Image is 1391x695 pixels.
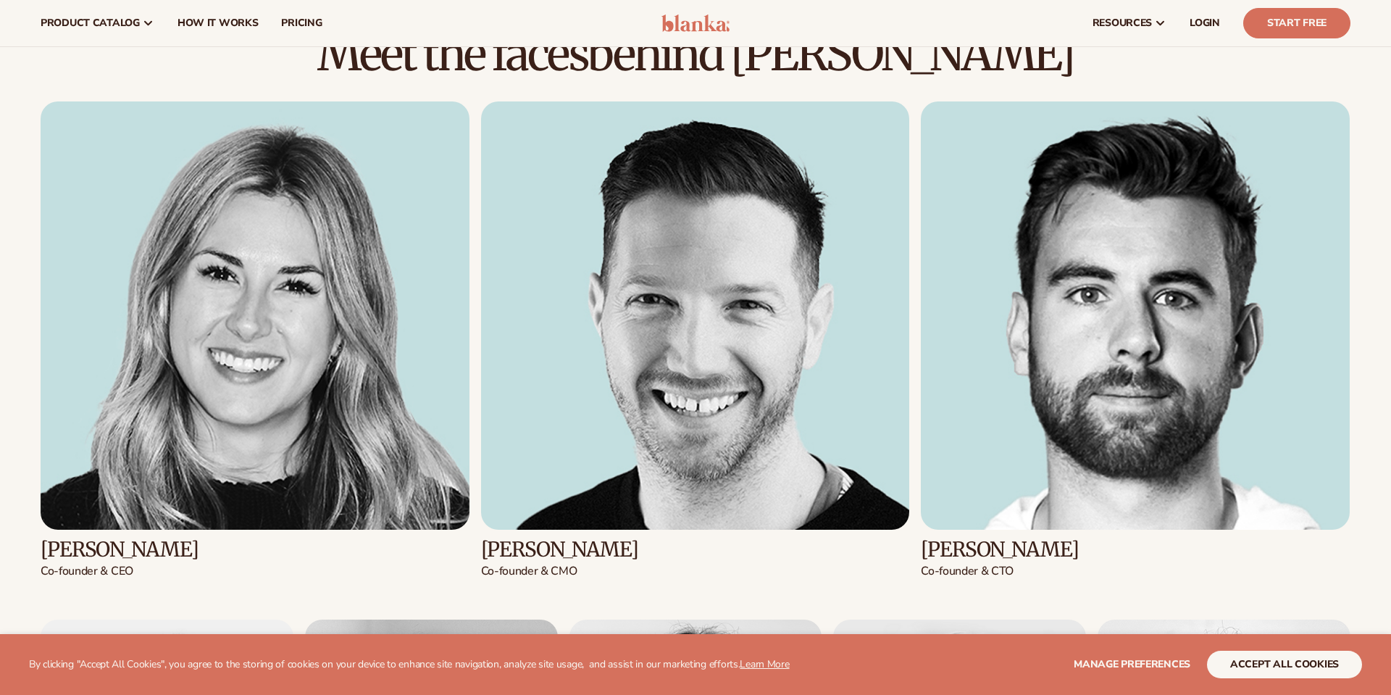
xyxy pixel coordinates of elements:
[481,538,910,561] h3: [PERSON_NAME]
[41,564,469,579] p: Co-founder & CEO
[41,17,140,29] span: product catalog
[281,17,322,29] span: pricing
[29,659,790,671] p: By clicking "Accept All Cookies", you agree to the storing of cookies on your device to enhance s...
[1074,651,1190,678] button: Manage preferences
[1190,17,1220,29] span: LOGIN
[41,538,469,561] h3: [PERSON_NAME]
[661,14,730,32] img: logo
[41,101,469,530] img: Shopify Image 5
[740,657,789,671] a: Learn More
[921,101,1350,530] img: Shopify Image 7
[41,30,1350,78] h2: Meet the faces behind [PERSON_NAME]
[921,538,1350,561] h3: [PERSON_NAME]
[1093,17,1152,29] span: resources
[1243,8,1350,38] a: Start Free
[1207,651,1362,678] button: accept all cookies
[177,17,259,29] span: How It Works
[921,564,1350,579] p: Co-founder & CTO
[481,101,910,530] img: Shopify Image 6
[1074,657,1190,671] span: Manage preferences
[481,564,910,579] p: Co-founder & CMO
